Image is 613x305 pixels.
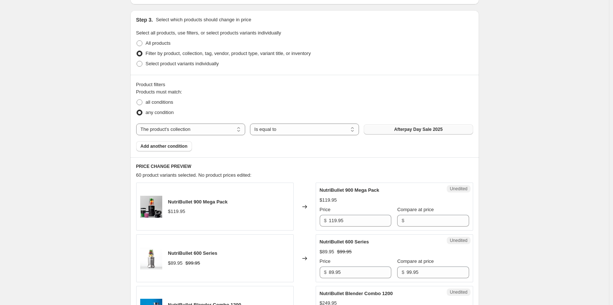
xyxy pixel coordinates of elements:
[402,269,404,275] span: $
[156,16,251,23] p: Select which products should change in price
[337,248,352,256] strike: $99.95
[168,250,217,256] span: NutriBullet 600 Series
[320,207,331,212] span: Price
[136,163,473,169] h6: PRICE CHANGE PREVIEW
[324,269,327,275] span: $
[168,208,185,215] div: $119.95
[397,258,434,264] span: Compare at price
[136,89,182,95] span: Products must match:
[450,238,467,243] span: Unedited
[136,172,251,178] span: 60 product variants selected. No product prices edited:
[397,207,434,212] span: Compare at price
[146,61,219,66] span: Select product variants individually
[136,81,473,88] div: Product filters
[141,143,188,149] span: Add another condition
[450,289,467,295] span: Unedited
[185,260,200,267] strike: $99.95
[168,260,183,267] div: $89.95
[364,124,473,135] button: Afterpay Day Sale 2025
[146,99,173,105] span: all conditions
[146,40,171,46] span: All products
[146,51,311,56] span: Filter by product, collection, tag, vendor, product type, variant title, or inventory
[136,141,192,151] button: Add another condition
[136,30,281,36] span: Select all products, use filters, or select products variants individually
[140,196,162,218] img: mega_pack_website4_80x.png
[320,291,393,296] span: NutriBullet Blender Combo 1200
[320,239,369,245] span: NutriBullet 600 Series
[140,247,162,269] img: Untitleddesign_1_80x.png
[450,186,467,192] span: Unedited
[146,110,174,115] span: any condition
[402,218,404,223] span: $
[136,16,153,23] h2: Step 3.
[320,258,331,264] span: Price
[394,126,443,132] span: Afterpay Day Sale 2025
[320,187,380,193] span: NutriBullet 900 Mega Pack
[320,248,334,256] div: $89.95
[168,199,228,205] span: NutriBullet 900 Mega Pack
[320,196,337,204] div: $119.95
[324,218,327,223] span: $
